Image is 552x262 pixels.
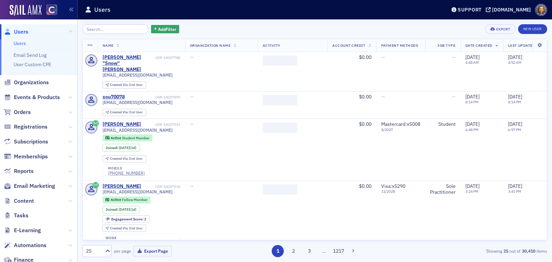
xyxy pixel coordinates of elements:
[14,61,51,68] a: User Custom CPE
[14,79,49,86] span: Organizations
[263,123,297,133] span: ‌
[359,121,371,127] span: $0.00
[397,248,547,254] div: Showing out of items
[111,217,144,221] span: Engagement Score :
[4,108,31,116] a: Orders
[126,95,180,99] div: USR-14027590
[190,94,194,100] span: —
[46,5,57,15] img: SailAMX
[319,248,329,254] span: …
[381,54,385,60] span: —
[86,247,101,255] div: 25
[14,167,34,175] span: Reports
[151,25,179,34] button: AddFilter
[14,212,28,219] span: Tasks
[14,40,26,46] a: Users
[111,197,122,202] span: Active
[103,81,146,89] div: Created Via: End User
[14,197,34,205] span: Content
[111,217,146,221] div: 2
[119,146,137,150] div: (1d)
[465,99,479,104] time: 8:14 PM
[158,26,176,32] span: Add Filter
[4,242,46,249] a: Automations
[381,189,420,194] span: 11 / 2028
[114,248,131,254] label: per page
[14,28,28,36] span: Users
[122,136,150,140] span: Student Member
[518,24,547,34] a: New User
[190,54,194,60] span: —
[103,94,125,100] a: xou70078
[110,110,129,114] span: Created Via :
[4,182,55,190] a: Email Marketing
[106,146,119,150] span: Joined :
[14,94,60,101] span: Events & Products
[103,134,153,141] div: Active: Active: Student Member
[508,99,521,104] time: 8:14 PM
[110,226,129,230] span: Created Via :
[508,189,521,194] time: 3:41 PM
[508,121,522,127] span: [DATE]
[14,123,47,131] span: Registrations
[288,245,300,257] button: 2
[103,183,141,190] a: [PERSON_NAME]
[465,183,480,189] span: [DATE]
[133,246,172,256] button: Export Page
[486,7,533,12] button: [DOMAIN_NAME]
[14,138,48,146] span: Subscriptions
[110,111,143,114] div: End User
[381,94,385,100] span: —
[42,5,57,16] a: View Homepage
[103,215,150,223] div: Engagement Score: 2
[4,212,28,219] a: Tasks
[108,171,145,176] a: [PHONE_NUMBER]
[14,182,55,190] span: Email Marketing
[263,43,281,48] span: Activity
[465,121,480,127] span: [DATE]
[10,5,42,16] a: SailAMX
[105,198,147,202] a: Active Fellow Member
[4,153,48,160] a: Memberships
[106,236,142,240] div: work
[14,242,46,249] span: Automations
[103,100,173,105] span: [EMAIL_ADDRESS][DOMAIN_NAME]
[94,6,111,14] h1: Users
[332,245,344,257] button: 1217
[465,127,479,132] time: 6:48 PM
[110,83,143,87] div: End User
[119,145,130,150] span: [DATE]
[4,123,47,131] a: Registrations
[110,82,129,87] span: Created Via :
[119,207,137,212] div: (1d)
[103,121,141,128] a: [PERSON_NAME]
[263,55,297,66] span: ‌
[263,95,297,105] span: ‌
[272,245,284,257] button: 1
[508,60,522,65] time: 4:52 AM
[119,207,130,212] span: [DATE]
[465,94,480,100] span: [DATE]
[190,43,231,48] span: Organization Name
[452,94,456,100] span: —
[465,60,479,65] time: 4:48 AM
[103,109,146,116] div: Created Via: End User
[359,183,371,189] span: $0.00
[110,157,143,161] div: End User
[381,121,420,127] span: Mastercard : x5008
[465,43,492,48] span: Date Created
[520,248,536,254] strong: 30,410
[103,206,140,213] div: Joined: 2025-09-15 00:00:00
[14,108,31,116] span: Orders
[381,183,405,189] span: Visa : x5290
[508,54,522,60] span: [DATE]
[4,197,34,205] a: Content
[105,136,149,140] a: Active Student Member
[142,184,180,189] div: USR-14027230
[4,94,60,101] a: Events & Products
[122,197,148,202] span: Fellow Member
[103,144,140,151] div: Joined: 2025-09-15 00:00:00
[103,128,173,133] span: [EMAIL_ADDRESS][DOMAIN_NAME]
